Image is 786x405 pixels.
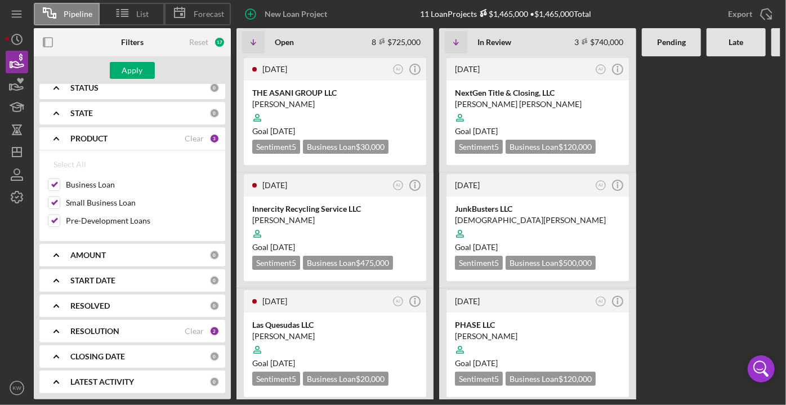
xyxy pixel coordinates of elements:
[455,180,480,190] time: 2025-05-15 18:13
[593,62,609,77] button: AJ
[209,250,220,260] div: 0
[252,242,295,252] span: Goal
[209,108,220,118] div: 0
[455,64,480,74] time: 2025-06-05 17:08
[236,3,338,25] button: New Loan Project
[252,256,300,270] div: Sentiment 5
[473,358,498,368] time: 08/15/2025
[455,87,620,99] div: NextGen Title & Closing, LLC
[70,134,108,143] b: PRODUCT
[70,83,99,92] b: STATUS
[252,319,418,331] div: Las Quesudas LLC
[252,372,300,386] div: Sentiment 5
[455,99,620,110] div: [PERSON_NAME] [PERSON_NAME]
[728,3,752,25] div: Export
[270,358,295,368] time: 08/15/2025
[506,140,596,154] div: Business Loan $120,000
[6,377,28,399] button: KW
[66,215,217,226] label: Pre-Development Loans
[70,301,110,310] b: RESOLVED
[455,296,480,306] time: 2025-05-07 17:27
[477,38,511,47] b: In Review
[372,37,421,47] div: 8 $725,000
[262,180,287,190] time: 2025-08-03 22:11
[455,319,620,331] div: PHASE LLC
[121,38,144,47] b: Filters
[214,37,225,48] div: 17
[396,67,400,71] text: AJ
[209,301,220,311] div: 0
[185,134,204,143] div: Clear
[506,372,596,386] div: Business Loan $120,000
[455,256,503,270] div: Sentiment 5
[445,172,631,283] a: [DATE]AJJunkBusters LLC[DEMOGRAPHIC_DATA][PERSON_NAME]Goal [DATE]Sentiment5Business Loan$500,000
[391,178,406,193] button: AJ
[66,197,217,208] label: Small Business Loan
[70,251,106,260] b: AMOUNT
[303,372,388,386] div: Business Loan $20,000
[748,355,775,382] div: Open Intercom Messenger
[53,153,86,176] div: Select All
[265,3,327,25] div: New Loan Project
[252,203,418,215] div: Innercity Recycling Service LLC
[729,38,744,47] b: Late
[445,288,631,399] a: [DATE]AJPHASE LLC[PERSON_NAME]Goal [DATE]Sentiment5Business Loan$120,000
[455,372,503,386] div: Sentiment 5
[252,126,295,136] span: Goal
[473,126,498,136] time: 08/31/2025
[70,377,134,386] b: LATEST ACTIVITY
[252,99,418,110] div: [PERSON_NAME]
[252,358,295,368] span: Goal
[262,296,287,306] time: 2025-07-26 06:39
[420,9,591,19] div: 11 Loan Projects • $1,465,000 Total
[506,256,596,270] div: Business Loan $500,000
[303,256,393,270] div: Business Loan $475,000
[70,276,115,285] b: START DATE
[209,133,220,144] div: 3
[391,62,406,77] button: AJ
[252,331,418,342] div: [PERSON_NAME]
[396,183,400,187] text: AJ
[242,56,428,167] a: [DATE]AJTHE ASANI GROUP LLC[PERSON_NAME]Goal [DATE]Sentiment5Business Loan$30,000
[270,126,295,136] time: 08/15/2025
[252,87,418,99] div: THE ASANI GROUP LLC
[137,10,149,19] span: List
[194,10,224,19] span: Forecast
[70,352,125,361] b: CLOSING DATE
[275,38,294,47] b: Open
[70,327,119,336] b: RESOLUTION
[473,242,498,252] time: 08/09/2025
[209,326,220,336] div: 2
[455,242,498,252] span: Goal
[657,38,686,47] b: Pending
[599,183,603,187] text: AJ
[455,358,498,368] span: Goal
[477,9,528,19] div: $1,465,000
[122,62,143,79] div: Apply
[48,153,92,176] button: Select All
[445,56,631,167] a: [DATE]AJNextGen Title & Closing, LLC[PERSON_NAME] [PERSON_NAME]Goal [DATE]Sentiment5Business Loan...
[110,62,155,79] button: Apply
[209,83,220,93] div: 0
[391,294,406,309] button: AJ
[66,179,217,190] label: Business Loan
[717,3,780,25] button: Export
[252,215,418,226] div: [PERSON_NAME]
[455,126,498,136] span: Goal
[593,178,609,193] button: AJ
[455,331,620,342] div: [PERSON_NAME]
[396,299,400,303] text: AJ
[209,275,220,286] div: 0
[64,10,92,19] span: Pipeline
[189,38,208,47] div: Reset
[574,37,623,47] div: 3 $740,000
[252,140,300,154] div: Sentiment 5
[599,67,603,71] text: AJ
[599,299,603,303] text: AJ
[270,242,295,252] time: 09/28/2025
[593,294,609,309] button: AJ
[303,140,388,154] div: Business Loan $30,000
[242,172,428,283] a: [DATE]AJInnercity Recycling Service LLC[PERSON_NAME]Goal [DATE]Sentiment5Business Loan$475,000
[455,215,620,226] div: [DEMOGRAPHIC_DATA][PERSON_NAME]
[455,140,503,154] div: Sentiment 5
